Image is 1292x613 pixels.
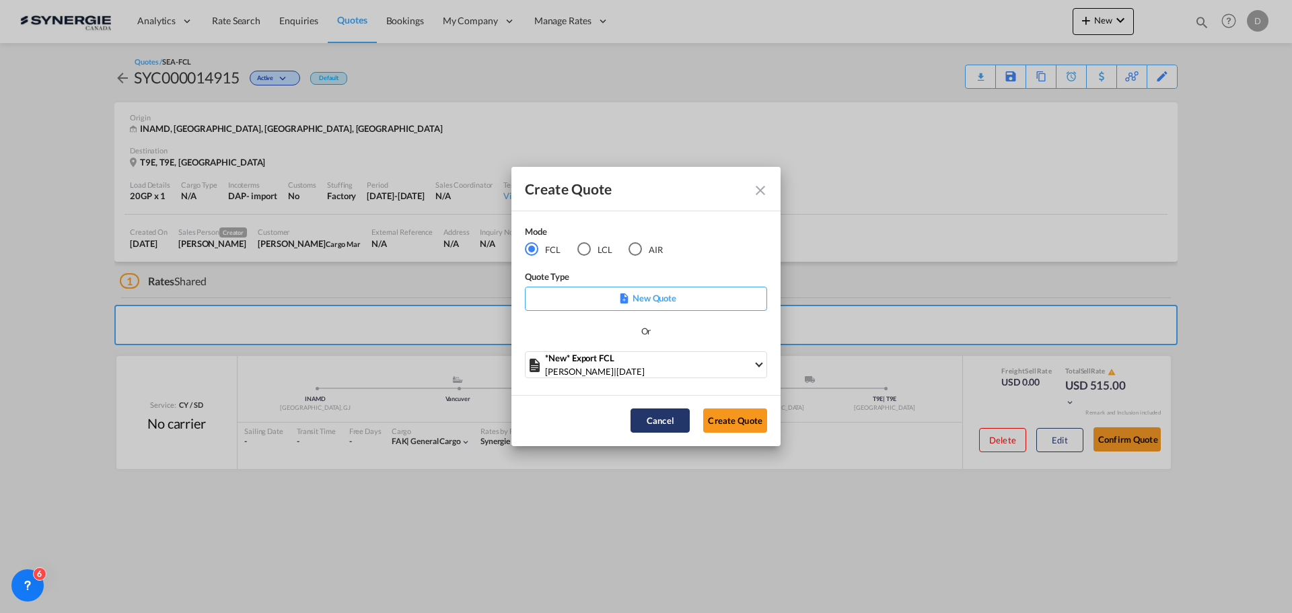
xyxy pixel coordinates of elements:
md-radio-button: LCL [577,242,612,256]
button: Create Quote [703,408,767,433]
button: Close dialog [747,177,771,201]
md-dialog: Create QuoteModeFCL LCLAIR ... [511,167,781,446]
div: Mode [525,225,680,242]
md-icon: Close dialog [752,182,768,199]
div: *New* Export FCL [545,351,753,365]
span: [PERSON_NAME] [545,366,614,377]
md-radio-button: AIR [629,242,663,256]
md-radio-button: FCL [525,242,561,256]
div: New Quote [525,287,767,311]
button: Cancel [631,408,690,433]
md-select: Select template: *New* Export FCL Pablo Gomez Saldarriaga | 24 Mar 2025 [525,351,767,378]
div: Create Quote [525,180,743,197]
span: [DATE] [616,366,644,377]
div: Or [641,324,651,338]
div: Quote Type [525,270,767,287]
div: | [545,365,753,378]
p: New Quote [530,291,762,305]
